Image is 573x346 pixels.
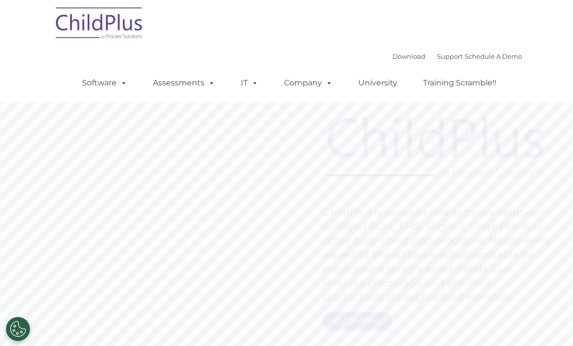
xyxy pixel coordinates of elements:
img: ChildPlus by Procare Solutions [51,0,148,49]
a: University [349,73,407,93]
a: Training Scramble!! [413,73,506,93]
a: IT [231,73,268,93]
a: Software [72,73,137,93]
a: Get Started [322,312,392,330]
rs-layer: ChildPlus is an all-in-one software solution for Head Start, EHS, Migrant, State Pre-K, or other ... [323,205,552,304]
a: Support [437,52,463,60]
a: Download [392,52,425,60]
font: | [392,52,522,60]
a: Company [274,73,342,93]
button: Cookies Settings [6,317,30,341]
a: Schedule A Demo [465,52,522,60]
a: Assessments [143,73,225,93]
